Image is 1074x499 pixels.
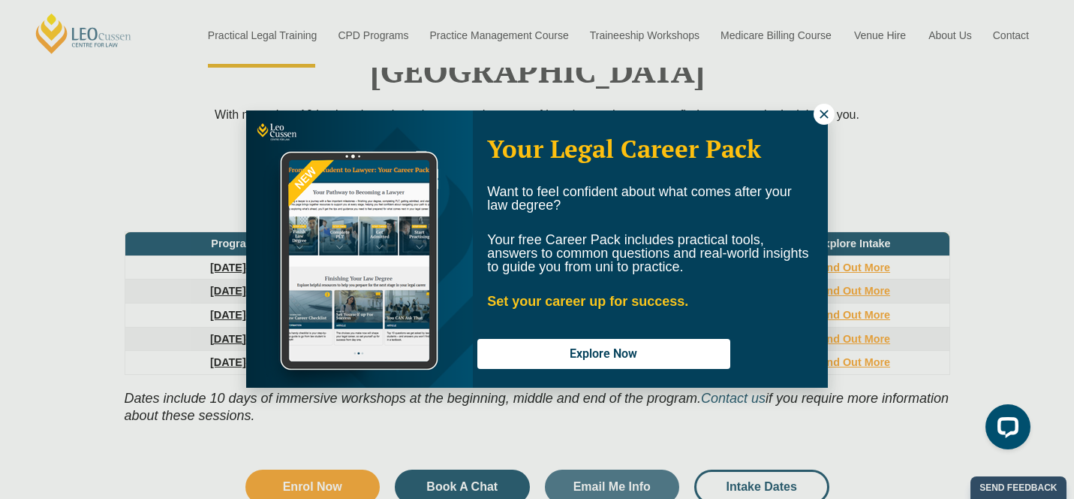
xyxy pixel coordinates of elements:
span: Your free Career Pack includes practical tools, answers to common questions and real-world insigh... [487,232,808,274]
span: Your Legal Career Pack [487,132,761,165]
button: Explore Now [477,339,730,369]
span: Want to feel confident about what comes after your law degree? [487,184,792,213]
strong: Set your career up for success. [487,294,688,309]
img: Woman in yellow blouse holding folders looking to the right and smiling [246,110,473,388]
button: Close [814,104,835,125]
iframe: LiveChat chat widget [973,398,1036,461]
